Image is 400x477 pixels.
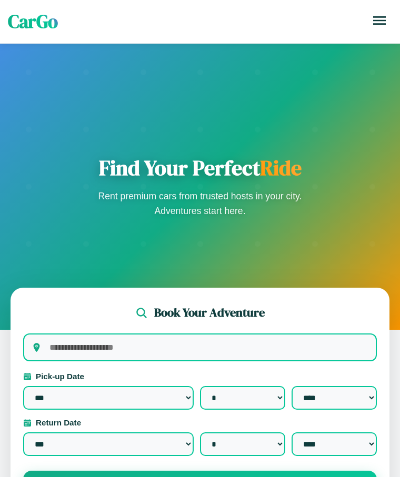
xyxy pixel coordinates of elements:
label: Return Date [23,418,377,427]
h2: Book Your Adventure [154,305,265,321]
span: Ride [260,154,302,182]
p: Rent premium cars from trusted hosts in your city. Adventures start here. [95,189,305,218]
h1: Find Your Perfect [95,155,305,180]
label: Pick-up Date [23,372,377,381]
span: CarGo [8,9,58,34]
